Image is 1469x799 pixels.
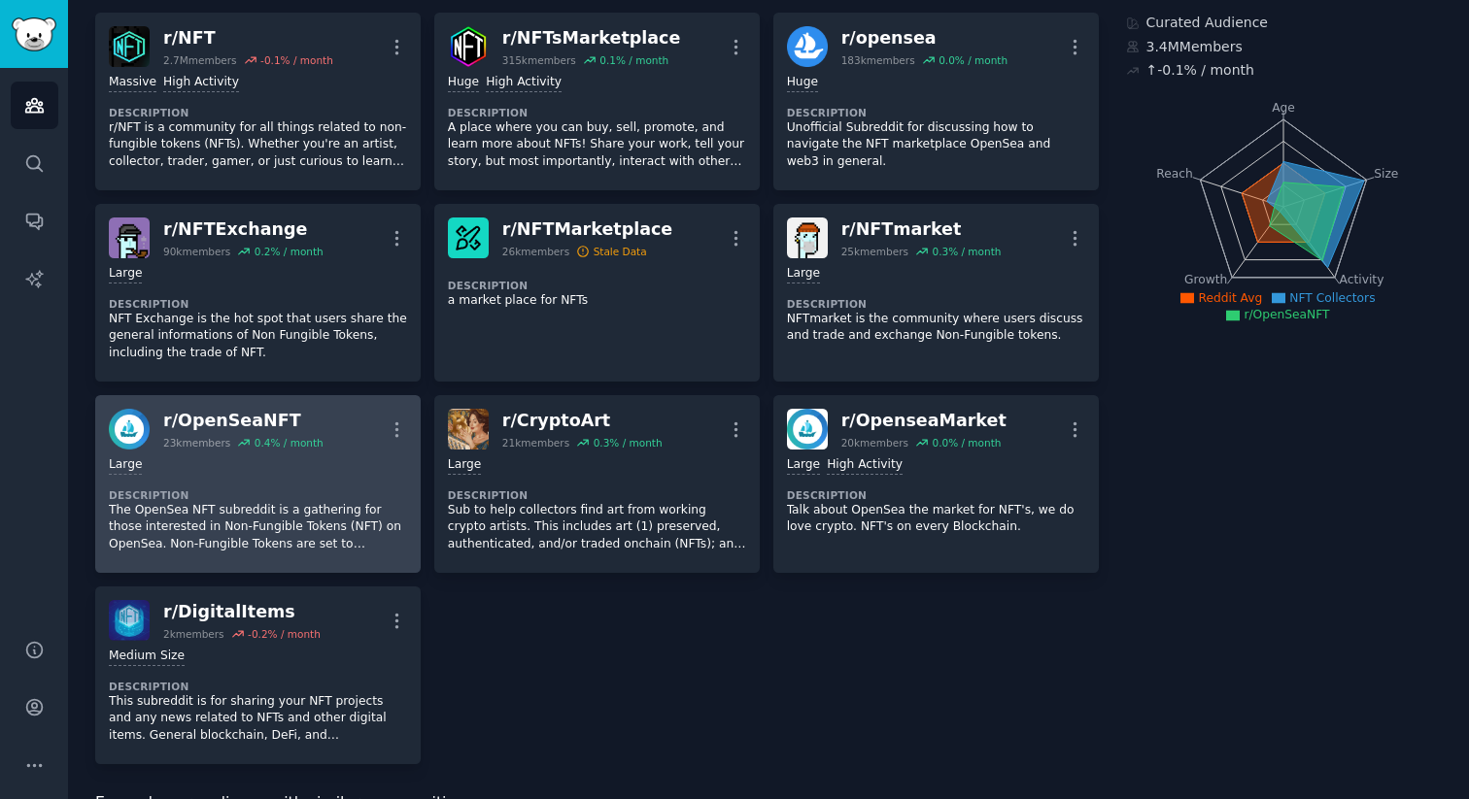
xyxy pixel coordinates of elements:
[773,395,1099,573] a: OpenseaMarketr/OpenseaMarket20kmembers0.0% / monthLargeHigh ActivityDescriptionTalk about OpenSea...
[448,106,746,119] dt: Description
[448,217,489,258] img: NFTMarketplace
[1244,308,1329,321] span: r/OpenSeaNFT
[448,119,746,171] p: A place where you can buy, sell, promote, and learn more about NFTs! Share your work, tell your s...
[448,26,489,67] img: NFTsMarketplace
[841,245,908,258] div: 25k members
[109,297,407,311] dt: Description
[109,74,156,92] div: Massive
[109,119,407,171] p: r/NFT is a community for all things related to non-fungible tokens (NFTs). Whether you're an arti...
[163,627,224,641] div: 2k members
[787,106,1085,119] dt: Description
[109,26,150,67] img: NFT
[1184,273,1227,286] tspan: Growth
[502,217,672,242] div: r/ NFTMarketplace
[448,488,746,502] dt: Description
[1126,37,1443,57] div: 3.4M Members
[1339,273,1384,286] tspan: Activity
[109,217,150,258] img: NFTExchange
[787,119,1085,171] p: Unofficial Subreddit for discussing how to navigate the NFT marketplace OpenSea and web3 in general.
[109,680,407,693] dt: Description
[109,409,150,449] img: OpenSeaNFT
[434,395,760,573] a: CryptoArtr/CryptoArt21kmembers0.3% / monthLargeDescriptionSub to help collectors find art from wo...
[109,502,407,553] p: The OpenSea NFT subreddit is a gathering for those interested in Non-Fungible Tokens (NFT) on Ope...
[787,265,820,283] div: Large
[163,26,333,50] div: r/ NFT
[448,456,481,475] div: Large
[448,502,746,553] p: Sub to help collectors find art from working crypto artists. This includes art (1) preserved, aut...
[1156,166,1193,180] tspan: Reach
[12,17,56,51] img: GummySearch logo
[502,26,681,50] div: r/ NFTsMarketplace
[109,311,407,362] p: NFT Exchange is the hot spot that users share the general informations of Non Fungible Tokens, in...
[787,409,828,449] img: OpenseaMarket
[787,311,1085,345] p: NFTmarket is the community where users discuss and trade and exchange Non-Fungible tokens.
[163,245,230,258] div: 90k members
[448,409,489,449] img: CryptoArt
[109,693,407,745] p: This subreddit is for sharing your NFT projects and any news related to NFTs and other digital it...
[599,53,668,67] div: 0.1 % / month
[109,648,185,666] div: Medium Size
[1272,101,1295,115] tspan: Age
[109,488,407,502] dt: Description
[841,436,908,449] div: 20k members
[434,13,760,190] a: NFTsMarketplacer/NFTsMarketplace315kmembers0.1% / monthHugeHigh ActivityDescriptionA place where ...
[932,436,1001,449] div: 0.0 % / month
[255,436,324,449] div: 0.4 % / month
[486,74,562,92] div: High Activity
[1289,291,1375,305] span: NFT Collectors
[502,245,569,258] div: 26k members
[773,204,1099,382] a: NFTmarketr/NFTmarket25kmembers0.3% / monthLargeDescriptionNFTmarket is the community where users ...
[841,217,1002,242] div: r/ NFTmarket
[939,53,1008,67] div: 0.0 % / month
[448,74,479,92] div: Huge
[1198,291,1262,305] span: Reddit Avg
[787,502,1085,536] p: Talk about OpenSea the market for NFT's, we do love crypto. NFT's on every Blockchain.
[255,245,324,258] div: 0.2 % / month
[787,297,1085,311] dt: Description
[109,106,407,119] dt: Description
[248,627,321,641] div: -0.2 % / month
[448,292,746,310] p: a market place for NFTs
[787,456,820,475] div: Large
[95,395,421,573] a: OpenSeaNFTr/OpenSeaNFT23kmembers0.4% / monthLargeDescriptionThe OpenSea NFT subreddit is a gather...
[594,436,663,449] div: 0.3 % / month
[932,245,1001,258] div: 0.3 % / month
[827,456,903,475] div: High Activity
[163,409,324,433] div: r/ OpenSeaNFT
[163,53,237,67] div: 2.7M members
[594,245,647,258] div: Stale Data
[841,26,1008,50] div: r/ opensea
[502,436,569,449] div: 21k members
[109,265,142,283] div: Large
[502,409,663,433] div: r/ CryptoArt
[787,217,828,258] img: NFTmarket
[502,53,576,67] div: 315k members
[841,409,1007,433] div: r/ OpenseaMarket
[1146,60,1254,81] div: ↑ -0.1 % / month
[787,488,1085,502] dt: Description
[95,204,421,382] a: NFTExchanger/NFTExchange90kmembers0.2% / monthLargeDescriptionNFT Exchange is the hot spot that u...
[1126,13,1443,33] div: Curated Audience
[163,217,324,242] div: r/ NFTExchange
[787,74,818,92] div: Huge
[1374,166,1398,180] tspan: Size
[163,600,321,624] div: r/ DigitalItems
[109,456,142,475] div: Large
[841,53,915,67] div: 183k members
[434,204,760,382] a: NFTMarketplacer/NFTMarketplace26kmembersStale DataDescriptiona market place for NFTs
[773,13,1099,190] a: opensear/opensea183kmembers0.0% / monthHugeDescriptionUnofficial Subreddit for discussing how to ...
[109,600,150,641] img: DigitalItems
[163,74,239,92] div: High Activity
[95,13,421,190] a: NFTr/NFT2.7Mmembers-0.1% / monthMassiveHigh ActivityDescriptionr/NFT is a community for all thing...
[95,586,421,764] a: DigitalItemsr/DigitalItems2kmembers-0.2% / monthMedium SizeDescriptionThis subreddit is for shari...
[787,26,828,67] img: opensea
[163,436,230,449] div: 23k members
[260,53,333,67] div: -0.1 % / month
[448,279,746,292] dt: Description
